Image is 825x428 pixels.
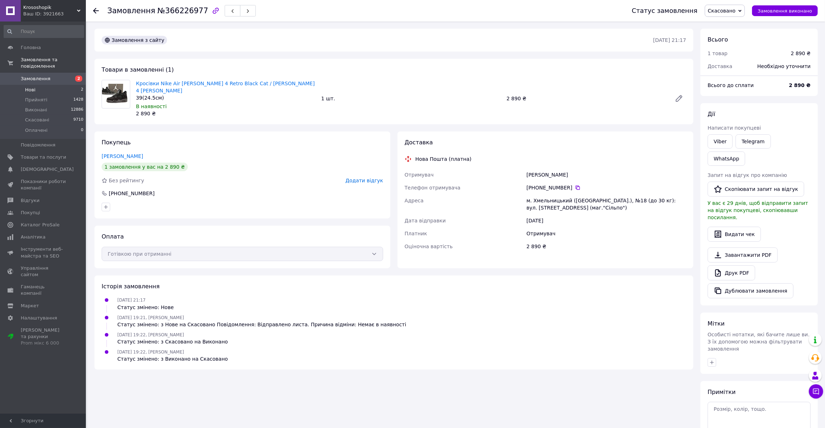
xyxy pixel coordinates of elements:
button: Замовлення виконано [752,5,818,16]
span: Нові [25,87,35,93]
span: Покупець [102,139,131,146]
span: [DATE] 19:21, [PERSON_NAME] [117,315,184,320]
a: WhatsApp [708,152,745,166]
div: [PERSON_NAME] [525,168,688,181]
span: [PERSON_NAME] та рахунки [21,327,66,347]
span: Замовлення та повідомлення [21,57,86,69]
span: Доставка [405,139,433,146]
div: Нова Пошта (платна) [414,155,473,163]
span: Відгуки [21,197,39,204]
a: Кросівки Nike Air [PERSON_NAME] 4 Retro Black Cat / [PERSON_NAME] 4 [PERSON_NAME] [136,81,315,93]
span: Платник [405,231,427,236]
span: Дата відправки [405,218,446,223]
span: Написати покупцеві [708,125,761,131]
button: Видати чек [708,227,761,242]
span: Дії [708,111,715,117]
span: 9710 [73,117,83,123]
div: 2 890 ₴ [136,110,316,117]
span: Головна [21,44,41,51]
span: Всього [708,36,728,43]
b: 2 890 ₴ [789,82,811,88]
span: У вас є 29 днів, щоб відправити запит на відгук покупцеві, скопіювавши посилання. [708,200,808,220]
div: Ваш ID: 3921663 [23,11,86,17]
div: 2 890 ₴ [525,240,688,253]
a: Завантажити PDF [708,247,778,263]
span: Оплата [102,233,124,240]
span: Без рейтингу [109,178,144,183]
span: 12886 [71,107,83,113]
div: [PHONE_NUMBER] [527,184,686,191]
span: Аналітика [21,234,45,240]
div: 2 890 ₴ [504,93,669,104]
span: 2 [81,87,83,93]
div: Необхідно уточнити [753,58,815,74]
span: Показники роботи компанії [21,178,66,191]
span: Історія замовлення [102,283,160,290]
span: Особисті нотатки, які бачите лише ви. З їх допомогою можна фільтрувати замовлення [708,332,810,352]
span: Доставка [708,63,732,69]
span: В наявності [136,104,167,109]
div: 1 шт. [318,93,504,104]
a: Viber [708,134,733,149]
span: Налаштування [21,315,57,321]
span: Товари в замовленні (1) [102,66,174,73]
span: Оплачені [25,127,48,134]
span: №366226977 [157,6,208,15]
span: Повідомлення [21,142,55,148]
span: [DEMOGRAPHIC_DATA] [21,166,74,173]
span: 1428 [73,97,83,103]
img: Кросівки Nike Air Jordan 4 Retro Black Cat / Найк Аїр Джордан 4 Ретро Кат [102,84,130,105]
div: 1 замовлення у вас на 2 890 ₴ [102,163,188,171]
div: Статус змінено: Нове [117,304,174,311]
span: Телефон отримувача [405,185,460,191]
span: Маркет [21,303,39,309]
span: Отримувач [405,172,434,178]
div: Статус замовлення [632,7,698,14]
div: Повернутися назад [93,7,99,14]
div: [DATE] [525,214,688,227]
span: Додати відгук [346,178,383,183]
span: Скасовано [708,8,736,14]
span: Прийняті [25,97,47,103]
span: [DATE] 21:17 [117,298,146,303]
span: Замовлення [21,76,50,82]
span: Адреса [405,198,424,203]
a: Редагувати [672,91,686,106]
a: [PERSON_NAME] [102,153,143,159]
span: Гаманець компанії [21,284,66,297]
time: [DATE] 21:17 [653,37,686,43]
span: 0 [81,127,83,134]
div: [PHONE_NUMBER] [108,190,155,197]
span: Управління сайтом [21,265,66,278]
span: Примітки [708,389,736,395]
span: Скасовані [25,117,49,123]
button: Скопіювати запит на відгук [708,182,804,197]
div: Статус змінено: з Скасовано на Виконано [117,338,228,345]
div: 39(24.5см) [136,94,316,101]
span: Каталог ProSale [21,222,59,228]
span: Замовлення [107,6,155,15]
span: Виконані [25,107,47,113]
span: Замовлення виконано [758,8,812,14]
span: Запит на відгук про компанію [708,172,787,178]
div: 2 890 ₴ [791,50,811,57]
button: Дублювати замовлення [708,283,794,298]
div: м. Хмельницький ([GEOGRAPHIC_DATA].), №18 (до 30 кг): вул. [STREET_ADDRESS] (маг."Сільпо") [525,194,688,214]
span: Покупці [21,210,40,216]
span: Оціночна вартість [405,244,453,249]
div: Отримувач [525,227,688,240]
span: Krososhopik [23,4,77,11]
a: Друк PDF [708,265,755,280]
span: Інструменти веб-майстра та SEO [21,246,66,259]
div: Prom мікс 6 000 [21,340,66,346]
span: 1 товар [708,51,728,56]
div: Статус змінено: з Нове на Скасовано Повідомлення: Відправлено листа. Причина відміни: Немає в ная... [117,321,406,328]
span: Всього до сплати [708,82,754,88]
a: Telegram [736,134,771,149]
div: Замовлення з сайту [102,36,167,44]
span: Мітки [708,320,725,327]
span: 2 [75,76,82,82]
input: Пошук [4,25,84,38]
span: Товари та послуги [21,154,66,160]
span: [DATE] 19:22, [PERSON_NAME] [117,332,184,337]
